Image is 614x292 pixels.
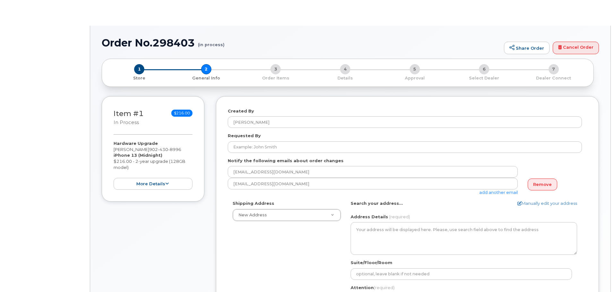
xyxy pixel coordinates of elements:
small: (in process) [198,37,225,47]
span: 902 [149,147,181,152]
span: 1 [134,64,144,74]
label: Address Details [351,214,388,220]
a: Share Order [504,42,550,54]
span: (required) [374,285,395,290]
a: Cancel Order [553,42,599,54]
h1: Order No.298403 [102,37,501,48]
input: optional, leave blank if not needed [351,268,572,280]
a: Manually edit your address [517,200,577,206]
span: 8996 [168,147,181,152]
a: New Address [233,209,341,221]
label: Suite/Floor/Room [351,260,392,266]
label: Notify the following emails about order changes [228,158,344,164]
input: Example: john@appleseed.com [228,178,518,189]
label: Shipping Address [233,200,274,206]
label: Created By [228,108,254,114]
span: (required) [389,214,410,219]
strong: iPhone 13 (Midnight) [114,153,162,158]
input: Example: John Smith [228,141,582,153]
a: Remove [528,179,557,190]
a: 1 Store [107,74,172,81]
p: Store [110,75,169,81]
input: Example: john@appleseed.com [228,166,518,178]
button: more details [114,178,192,190]
strong: Hardware Upgrade [114,141,158,146]
small: in process [114,120,139,125]
label: Search your address... [351,200,403,206]
label: Attention [351,285,395,291]
div: [PERSON_NAME] $216.00 - 2-year upgrade (128GB model) [114,140,192,190]
a: add another email [479,190,518,195]
span: New Address [238,213,267,217]
h3: Item #1 [114,110,144,126]
label: Requested By [228,133,261,139]
span: 430 [158,147,168,152]
span: $216.00 [171,110,192,117]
